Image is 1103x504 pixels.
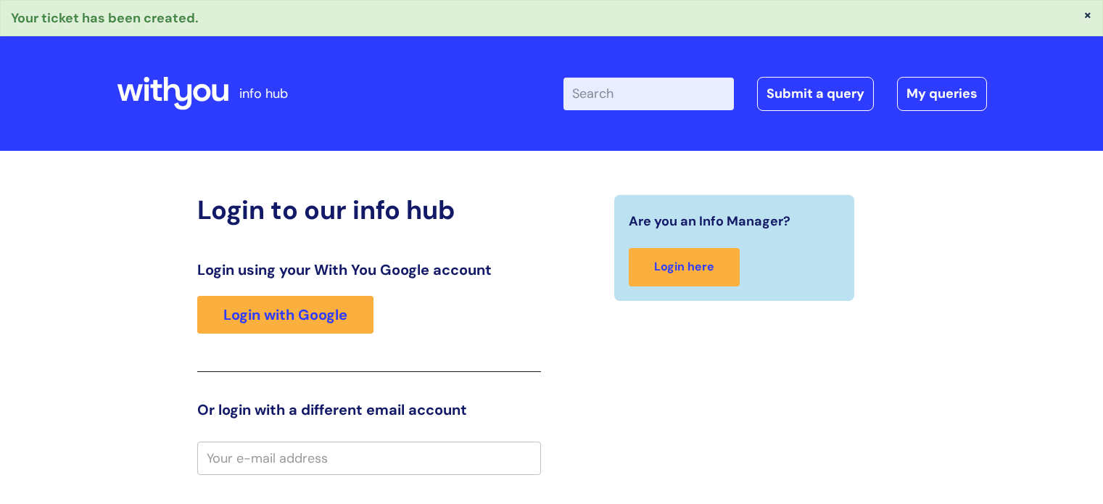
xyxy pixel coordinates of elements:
[197,261,541,278] h3: Login using your With You Google account
[197,194,541,226] h2: Login to our info hub
[897,77,987,110] a: My queries
[757,77,874,110] a: Submit a query
[197,442,541,475] input: Your e-mail address
[563,78,734,110] input: Search
[239,82,288,105] p: info hub
[629,248,740,286] a: Login here
[197,401,541,418] h3: Or login with a different email account
[629,210,790,233] span: Are you an Info Manager?
[197,296,373,334] a: Login with Google
[1083,8,1092,21] button: ×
